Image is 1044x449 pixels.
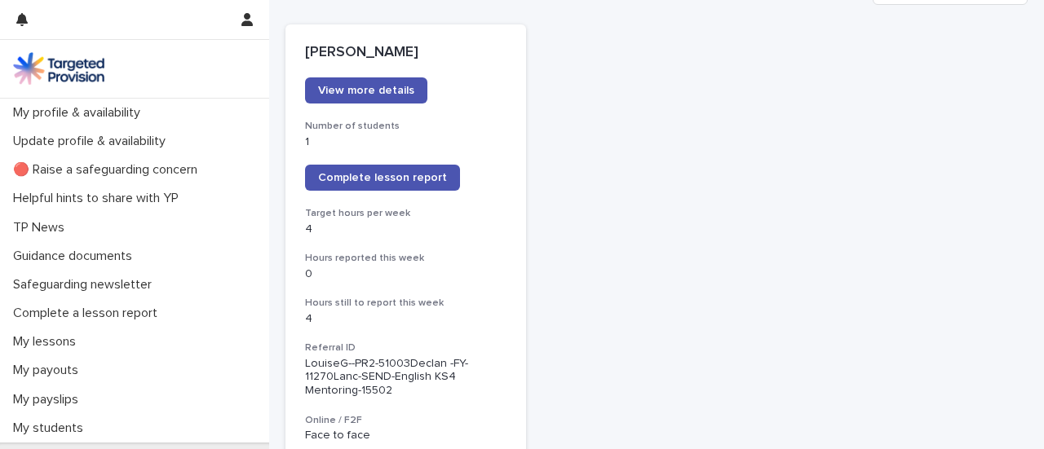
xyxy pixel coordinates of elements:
p: 🔴 Raise a safeguarding concern [7,162,210,178]
p: 4 [305,312,507,326]
h3: Target hours per week [305,207,507,220]
a: Complete lesson report [305,165,460,191]
p: My profile & availability [7,105,153,121]
h3: Hours still to report this week [305,297,507,310]
p: [PERSON_NAME] [305,44,507,62]
h3: Online / F2F [305,414,507,427]
p: 0 [305,267,507,281]
p: 4 [305,222,507,236]
h3: Referral ID [305,341,507,354]
p: Guidance documents [7,249,145,264]
h3: Hours reported this week [305,252,507,265]
p: Face to face [305,429,507,442]
p: My students [7,420,96,436]
p: Update profile & availability [7,134,179,149]
img: M5nRWzHhSzIhMunXDL62 [13,52,104,85]
p: LouiseG--PR2-51003Declan -FY-11270Lanc-SEND-English KS4 Mentoring-15502 [305,357,507,398]
p: My payslips [7,392,91,407]
p: My lessons [7,334,89,350]
p: Helpful hints to share with YP [7,191,192,206]
p: 1 [305,135,507,149]
a: View more details [305,77,427,103]
p: TP News [7,220,77,236]
p: Complete a lesson report [7,306,170,321]
h3: Number of students [305,120,507,133]
span: Complete lesson report [318,172,447,183]
p: Safeguarding newsletter [7,277,165,293]
p: My payouts [7,363,91,378]
span: View more details [318,85,414,96]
